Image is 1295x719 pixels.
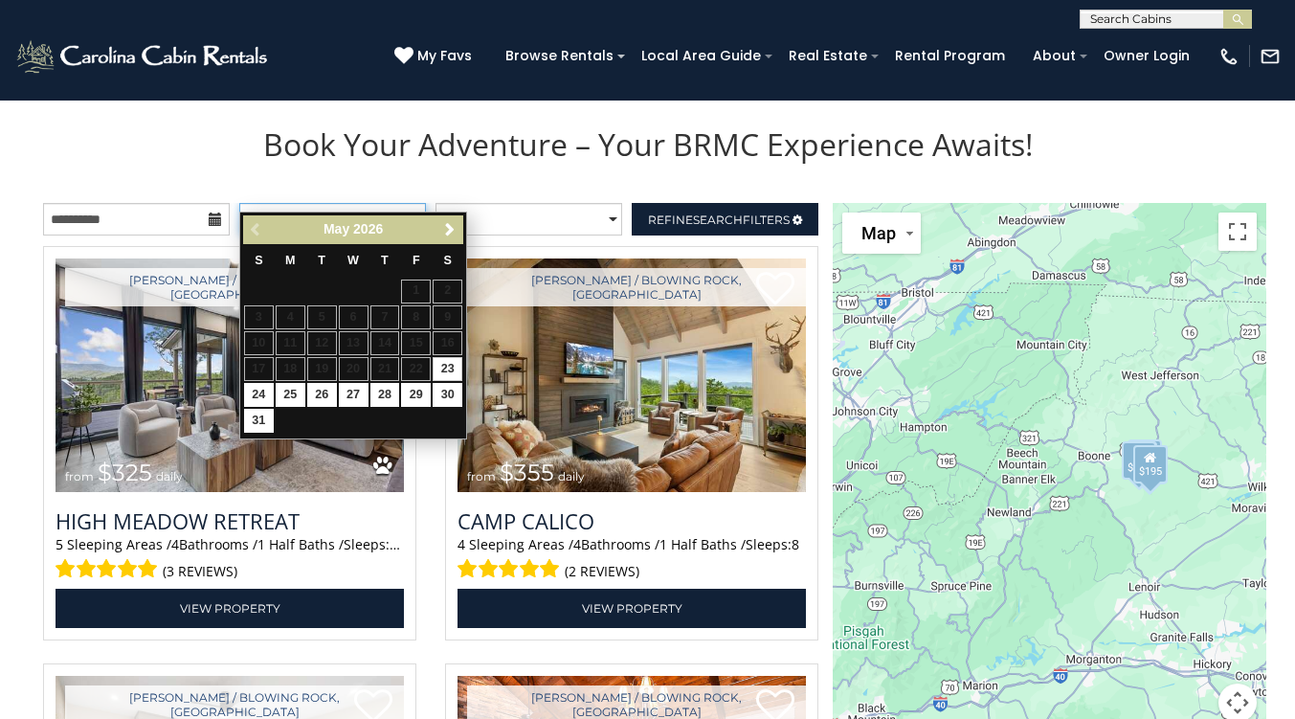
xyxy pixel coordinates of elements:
span: 8 [792,535,799,553]
h1: Book Your Adventure – Your BRMC Experience Awaits! [29,124,1266,165]
span: 4 [171,535,179,553]
span: Friday [413,254,420,267]
a: My Favs [394,46,477,67]
span: daily [558,469,585,483]
span: 1 Half Baths / [659,535,746,553]
a: Camp Calico from $355 daily [458,258,806,492]
span: Saturday [444,254,452,267]
span: from [467,469,496,483]
span: Monday [285,254,296,267]
span: from [65,469,94,483]
span: $325 [98,459,152,486]
a: 24 [244,383,274,407]
a: 30 [433,383,462,407]
img: phone-regular-white.png [1218,46,1239,67]
span: Search [693,213,743,227]
span: Map [861,223,896,243]
div: $355 [1122,441,1156,480]
a: View Property [458,589,806,628]
a: Next [437,218,461,242]
span: Wednesday [347,254,359,267]
span: 2026 [353,221,383,236]
div: Sleeping Areas / Bathrooms / Sleeps: [458,535,806,584]
a: [PERSON_NAME] / Blowing Rock, [GEOGRAPHIC_DATA] [65,268,404,306]
div: Sleeping Areas / Bathrooms / Sleeps: [56,535,404,584]
a: View Property [56,589,404,628]
a: Camp Calico [458,506,806,535]
a: 31 [244,409,274,433]
div: $195 [1132,446,1167,484]
img: High Meadow Retreat [56,258,404,492]
span: Sunday [255,254,262,267]
a: About [1023,41,1085,71]
a: 23 [433,357,462,381]
span: Tuesday [318,254,325,267]
a: 25 [276,383,305,407]
span: Thursday [381,254,389,267]
a: Local Area Guide [632,41,770,71]
span: daily [156,469,183,483]
span: $355 [500,459,554,486]
span: 5 [56,535,63,553]
img: mail-regular-white.png [1260,46,1281,67]
a: Browse Rentals [496,41,623,71]
span: My Favs [417,46,472,66]
div: $525 [1133,445,1168,483]
a: High Meadow Retreat from $325 daily [56,258,404,492]
span: (2 reviews) [565,559,639,584]
a: High Meadow Retreat [56,506,404,535]
img: White-1-2.png [14,37,273,76]
span: 4 [573,535,581,553]
button: Toggle fullscreen view [1218,213,1257,251]
span: May [324,221,349,236]
a: Owner Login [1094,41,1199,71]
span: (3 reviews) [163,559,237,584]
img: Camp Calico [458,258,806,492]
span: Refine Filters [648,213,790,227]
span: 1 Half Baths / [257,535,344,553]
a: 27 [339,383,368,407]
a: 28 [370,383,400,407]
a: Real Estate [779,41,877,71]
button: Change map style [842,213,921,254]
a: RefineSearchFilters [632,203,818,236]
a: 26 [307,383,337,407]
span: 4 [458,535,465,553]
a: 29 [401,383,431,407]
a: Rental Program [885,41,1015,71]
a: [PERSON_NAME] / Blowing Rock, [GEOGRAPHIC_DATA] [467,268,806,306]
div: $200 [1128,439,1162,478]
span: Next [442,222,458,237]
